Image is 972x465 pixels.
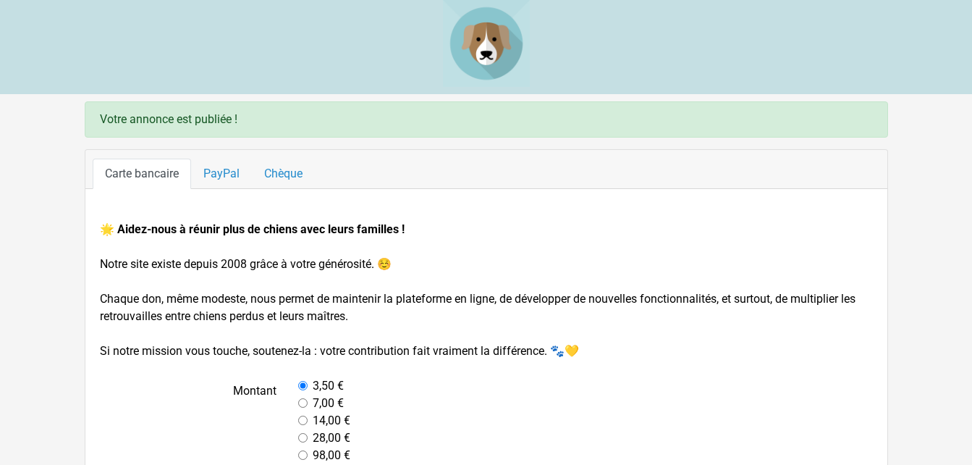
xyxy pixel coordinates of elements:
[191,159,252,189] a: PayPal
[313,395,344,412] label: 7,00 €
[313,377,344,395] label: 3,50 €
[100,222,405,236] strong: 🌟 Aidez-nous à réunir plus de chiens avec leurs familles !
[313,447,350,464] label: 98,00 €
[252,159,315,189] a: Chèque
[85,101,888,138] div: Votre annonce est publiée !
[89,377,288,464] label: Montant
[93,159,191,189] a: Carte bancaire
[313,412,350,430] label: 14,00 €
[313,430,350,447] label: 28,00 €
